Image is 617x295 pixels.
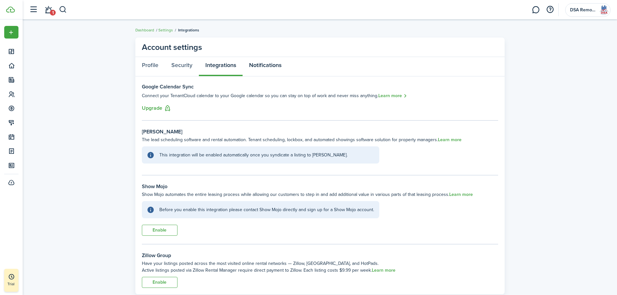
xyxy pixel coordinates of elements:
[142,83,498,91] h3: Google Calendar Sync
[59,4,67,15] button: Search
[378,92,407,100] a: Learn more
[147,206,154,213] i: soft
[6,6,15,13] img: TenantCloud
[142,225,177,236] button: Enable
[4,269,18,292] a: Trial
[42,2,54,18] a: Notifications
[372,268,395,273] a: Learn more
[142,277,177,288] button: Enable
[178,27,199,33] span: Integrations
[135,27,154,33] a: Dashboard
[599,5,609,15] img: DSA Remodeling LLC
[165,57,199,76] a: Security
[27,4,40,16] button: Open sidebar
[544,4,555,15] button: Open resource center
[449,192,473,197] a: Learn more
[4,26,18,39] button: Open menu
[159,152,374,158] explanation-description: This integration will be enabled automatically once you syndicate a listing to [PERSON_NAME].
[570,8,596,12] span: DSA Remodeling LLC
[142,184,498,189] settings-fieldset-title: Show Mojo
[142,136,438,143] span: The lead scheduling software and rental automation. Tenant scheduling, lockbox, and automated sho...
[142,253,498,258] settings-fieldset-title: Zillow Group
[147,151,154,159] i: soft
[438,137,462,142] a: Learn more
[142,191,449,198] span: Show Mojo automates the entire leasing process while allowing our customers to step in and add ad...
[142,129,498,135] settings-fieldset-title: [PERSON_NAME]
[135,57,165,76] a: Profile
[142,92,378,99] span: Connect your TenantCloud calendar to your Google calendar so you can stay on top of work and neve...
[142,41,202,53] panel-main-title: Account settings
[530,2,542,18] a: Messaging
[142,260,379,274] span: Have your listings posted across the most visited online rental networks — Zillow, [GEOGRAPHIC_DA...
[158,27,173,33] a: Settings
[7,281,33,287] p: Trial
[159,206,374,213] explanation-description: Before you enable this integration please contact Show Mojo directly and sign up for a Show Mojo ...
[50,10,56,16] span: 1
[243,57,288,76] a: Notifications
[142,104,171,112] button: Upgrade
